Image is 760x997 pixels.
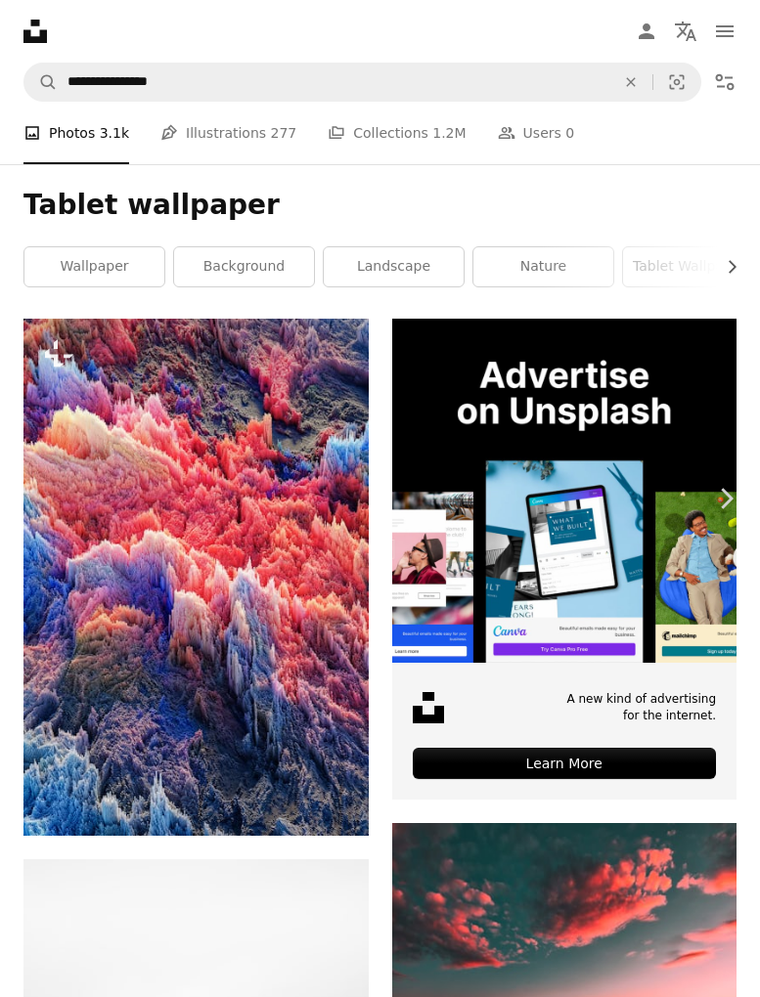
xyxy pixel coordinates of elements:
[692,405,760,592] a: Next
[705,12,744,51] button: Menu
[566,691,716,724] span: A new kind of advertising for the internet.
[714,247,737,286] button: scroll list to the right
[392,319,738,664] img: file-1635990755334-4bfd90f37242image
[23,188,737,223] h1: Tablet wallpaper
[328,102,466,164] a: Collections 1.2M
[666,12,705,51] button: Language
[392,319,738,800] a: A new kind of advertisingfor the internet.Learn More
[627,12,666,51] a: Log in / Sign up
[271,122,297,144] span: 277
[565,122,574,144] span: 0
[498,102,575,164] a: Users 0
[413,692,444,723] img: file-1631678316303-ed18b8b5cb9cimage
[324,247,464,286] a: landscape
[473,247,613,286] a: nature
[609,64,652,101] button: Clear
[23,20,47,43] a: Home — Unsplash
[432,122,466,144] span: 1.2M
[160,102,296,164] a: Illustrations 277
[23,568,369,585] a: a large group of colorful rocks with a sky in the background
[705,63,744,102] button: Filters
[23,63,701,102] form: Find visuals sitewide
[24,64,58,101] button: Search Unsplash
[23,319,369,836] img: a large group of colorful rocks with a sky in the background
[174,247,314,286] a: background
[24,247,164,286] a: wallpaper
[653,64,700,101] button: Visual search
[413,748,717,779] div: Learn More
